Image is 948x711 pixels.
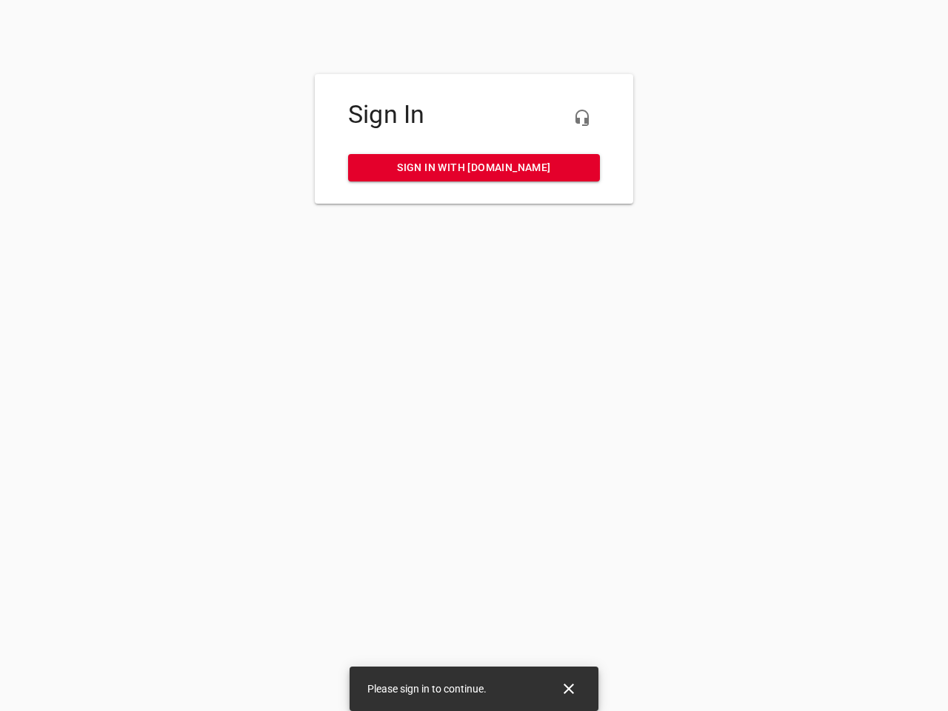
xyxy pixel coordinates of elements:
[367,683,487,695] span: Please sign in to continue.
[348,100,600,130] h4: Sign In
[551,671,587,707] button: Close
[348,154,600,181] a: Sign in with [DOMAIN_NAME]
[564,100,600,136] button: Live Chat
[360,158,588,177] span: Sign in with [DOMAIN_NAME]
